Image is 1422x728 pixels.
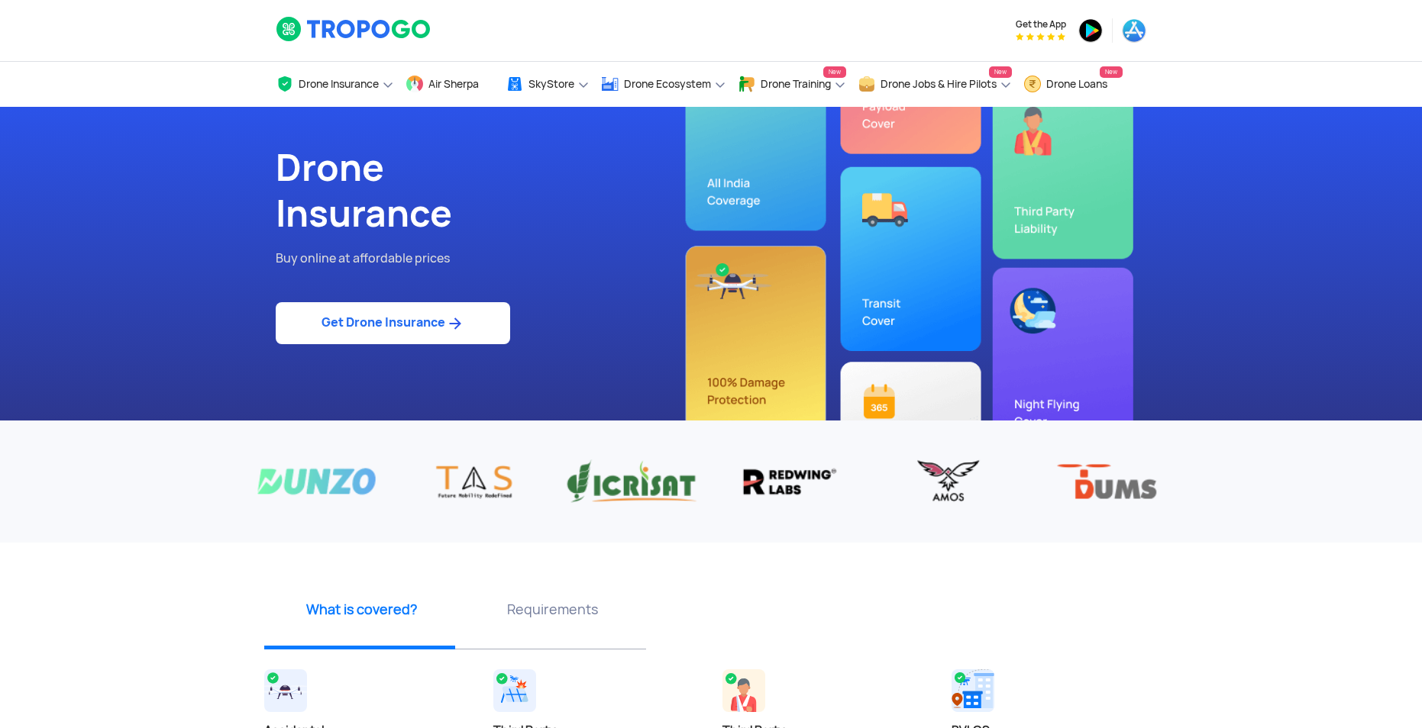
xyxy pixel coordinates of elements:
[1100,66,1123,78] span: New
[299,78,379,90] span: Drone Insurance
[406,62,494,107] a: Air Sherpa
[445,314,464,333] img: ic_arrow_forward_blue.svg
[276,62,394,107] a: Drone Insurance
[761,78,831,90] span: Drone Training
[1039,459,1174,505] img: DUMS
[738,62,846,107] a: Drone TrainingNew
[823,66,846,78] span: New
[989,66,1012,78] span: New
[1023,62,1123,107] a: Drone LoansNew
[407,459,542,505] img: TAS
[276,145,700,237] h1: Drone Insurance
[722,459,858,505] img: Redwing labs
[276,16,432,42] img: logoHeader.svg
[881,78,997,90] span: Drone Jobs & Hire Pilots
[601,62,726,107] a: Drone Ecosystem
[1016,33,1065,40] img: App Raking
[506,62,590,107] a: SkyStore
[565,459,700,505] img: Vicrisat
[1046,78,1107,90] span: Drone Loans
[428,78,479,90] span: Air Sherpa
[1016,18,1066,31] span: Get the App
[858,62,1012,107] a: Drone Jobs & Hire PilotsNew
[463,600,642,619] p: Requirements
[1078,18,1103,43] img: ic_playstore.png
[528,78,574,90] span: SkyStore
[249,459,384,505] img: Dunzo
[276,249,700,269] p: Buy online at affordable prices
[272,600,451,619] p: What is covered?
[624,78,711,90] span: Drone Ecosystem
[881,459,1016,505] img: AMOS
[1122,18,1146,43] img: ic_appstore.png
[276,302,510,344] a: Get Drone Insurance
